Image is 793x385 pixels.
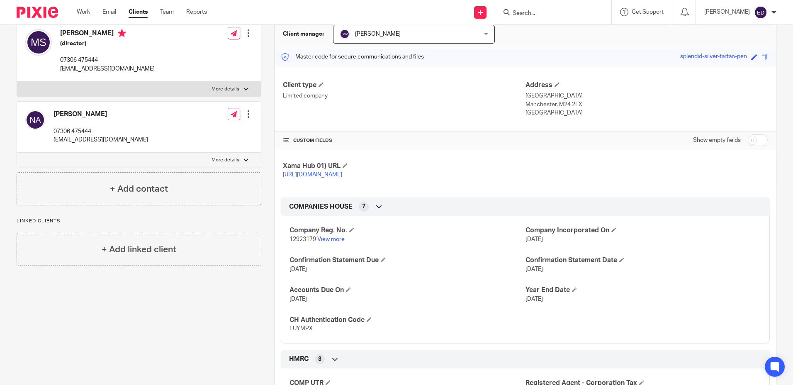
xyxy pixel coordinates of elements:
[704,8,750,16] p: [PERSON_NAME]
[289,326,313,331] span: EUYMPX
[283,172,342,178] a: [URL][DOMAIN_NAME]
[525,100,768,109] p: Manchester, M24 2LX
[318,355,321,363] span: 3
[525,109,768,117] p: [GEOGRAPHIC_DATA]
[212,157,239,163] p: More details
[289,202,353,211] span: COMPANIES HOUSE
[60,65,155,73] p: [EMAIL_ADDRESS][DOMAIN_NAME]
[212,86,239,93] p: More details
[754,6,767,19] img: svg%3E
[289,256,525,265] h4: Confirmation Statement Due
[289,355,309,363] span: HMRC
[102,8,116,16] a: Email
[289,316,525,324] h4: CH Authentication Code
[289,286,525,295] h4: Accounts Due On
[693,136,741,144] label: Show empty fields
[283,162,525,171] h4: Xama Hub 01) URL
[60,29,155,39] h4: [PERSON_NAME]
[17,7,58,18] img: Pixie
[525,226,761,235] h4: Company Incorporated On
[186,8,207,16] a: Reports
[632,9,664,15] span: Get Support
[512,10,586,17] input: Search
[525,286,761,295] h4: Year End Date
[340,29,350,39] img: svg%3E
[289,266,307,272] span: [DATE]
[17,218,261,224] p: Linked clients
[281,53,424,61] p: Master code for secure communications and files
[680,52,747,62] div: splendid-silver-tartan-pen
[525,92,768,100] p: [GEOGRAPHIC_DATA]
[25,110,45,130] img: svg%3E
[289,296,307,302] span: [DATE]
[118,29,126,37] i: Primary
[60,56,155,64] p: 07306 475444
[54,136,148,144] p: [EMAIL_ADDRESS][DOMAIN_NAME]
[283,30,325,38] h3: Client manager
[525,236,543,242] span: [DATE]
[525,81,768,90] h4: Address
[129,8,148,16] a: Clients
[54,127,148,136] p: 07306 475444
[110,183,168,195] h4: + Add contact
[54,110,148,119] h4: [PERSON_NAME]
[289,236,316,242] span: 12923179
[362,202,365,211] span: 7
[525,266,543,272] span: [DATE]
[283,81,525,90] h4: Client type
[525,256,761,265] h4: Confirmation Statement Date
[283,137,525,144] h4: CUSTOM FIELDS
[283,92,525,100] p: Limited company
[289,226,525,235] h4: Company Reg. No.
[102,243,176,256] h4: + Add linked client
[317,236,345,242] a: View more
[160,8,174,16] a: Team
[525,296,543,302] span: [DATE]
[60,39,155,48] h5: (director)
[25,29,52,56] img: svg%3E
[77,8,90,16] a: Work
[355,31,401,37] span: [PERSON_NAME]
